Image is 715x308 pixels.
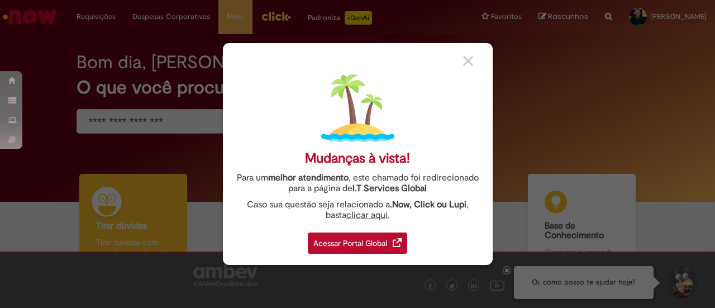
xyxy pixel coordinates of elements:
a: Acessar Portal Global [308,226,407,254]
img: island.png [321,72,394,145]
div: Acessar Portal Global [308,233,407,254]
strong: .Now, Click ou Lupi [390,199,466,210]
img: close_button_grey.png [463,56,473,66]
strong: melhor atendimento [268,172,349,183]
div: Mudanças à vista! [305,150,410,167]
a: clicar aqui [346,203,388,221]
div: Caso sua questão seja relacionado a , basta . [231,200,484,221]
div: Para um , este chamado foi redirecionado para a página de [231,173,484,194]
a: I.T Services Global [352,177,427,194]
img: redirect_link.png [393,238,402,247]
